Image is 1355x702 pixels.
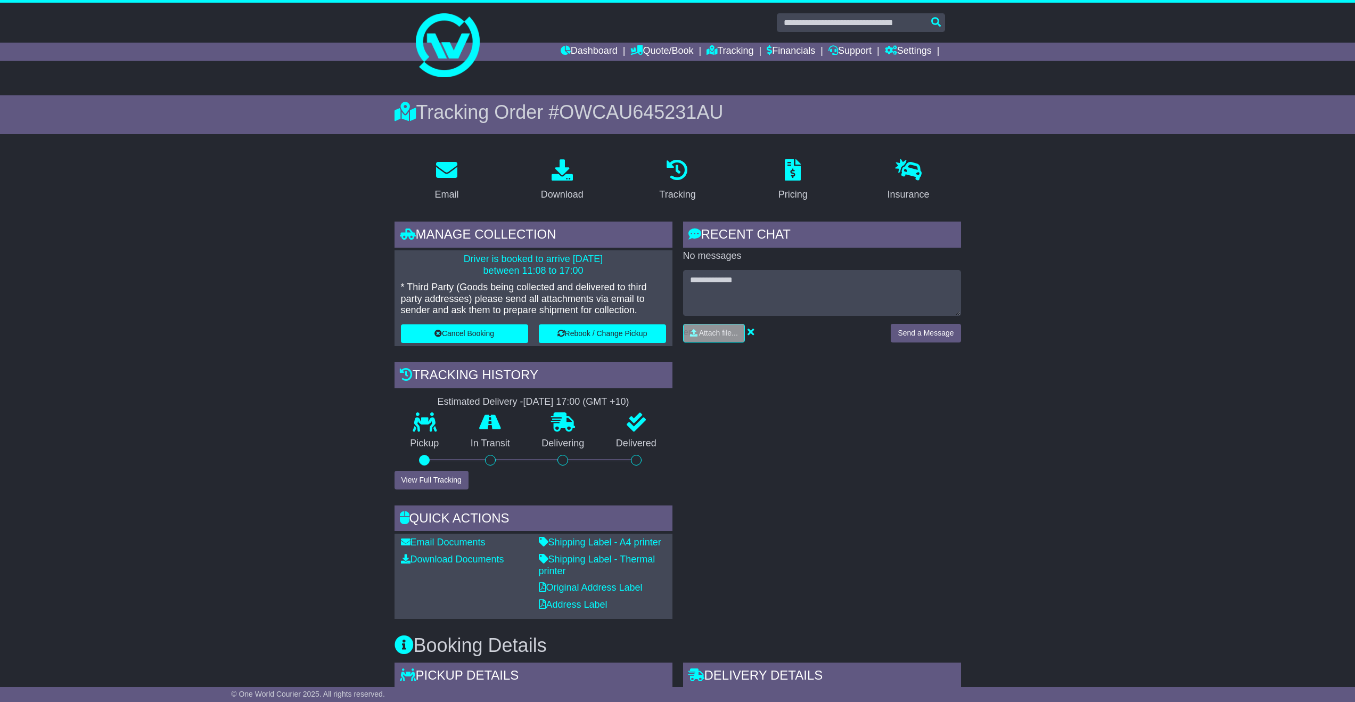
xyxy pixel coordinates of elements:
span: OWCAU645231AU [559,101,723,123]
div: Pickup Details [395,663,672,691]
div: Email [434,187,458,202]
a: Shipping Label - Thermal printer [539,554,655,576]
button: Send a Message [891,324,960,342]
div: Tracking Order # [395,101,961,124]
a: Dashboard [561,43,618,61]
a: Download Documents [401,554,504,565]
div: Manage collection [395,222,672,250]
div: Tracking history [395,362,672,391]
p: * Third Party (Goods being collected and delivered to third party addresses) please send all atta... [401,282,666,316]
a: Original Address Label [539,582,643,593]
a: Support [828,43,872,61]
button: View Full Tracking [395,471,469,489]
a: Email [428,156,465,206]
div: RECENT CHAT [683,222,961,250]
a: Address Label [539,599,607,610]
a: Tracking [652,156,702,206]
div: Estimated Delivery - [395,396,672,408]
button: Cancel Booking [401,324,528,343]
p: Delivered [600,438,672,450]
p: Driver is booked to arrive [DATE] between 11:08 to 17:00 [401,254,666,276]
div: Quick Actions [395,505,672,534]
button: Rebook / Change Pickup [539,324,666,343]
p: Delivering [526,438,601,450]
div: Insurance [888,187,930,202]
div: Tracking [659,187,695,202]
p: No messages [683,250,961,262]
a: Pricing [771,156,815,206]
a: Settings [885,43,932,61]
div: [DATE] 17:00 (GMT +10) [523,396,629,408]
div: Download [541,187,584,202]
p: Pickup [395,438,455,450]
a: Download [534,156,590,206]
a: Shipping Label - A4 printer [539,537,661,548]
a: Insurance [881,156,937,206]
a: Financials [767,43,815,61]
div: Pricing [778,187,808,202]
a: Quote/Book [630,43,693,61]
a: Tracking [707,43,753,61]
div: Delivery Details [683,663,961,691]
p: In Transit [455,438,526,450]
a: Email Documents [401,537,486,548]
h3: Booking Details [395,635,961,656]
span: © One World Courier 2025. All rights reserved. [231,690,385,698]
